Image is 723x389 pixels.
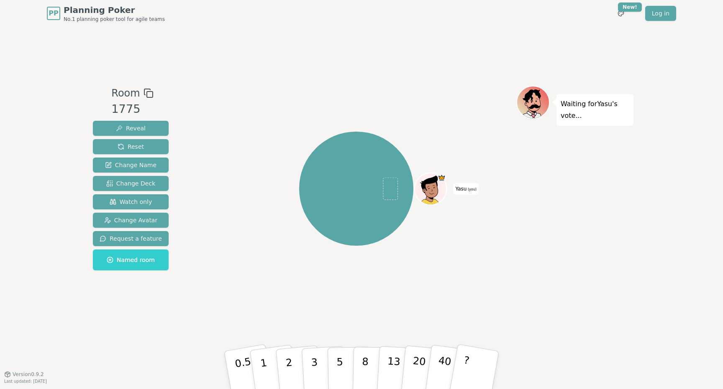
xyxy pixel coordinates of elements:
span: Click to change your name [453,183,478,195]
span: Last updated: [DATE] [4,379,47,384]
button: Reveal [93,121,169,136]
button: Click to change your avatar [416,174,446,204]
button: Reset [93,139,169,154]
span: Change Deck [106,179,155,188]
span: Reveal [116,124,146,132]
a: Log in [645,6,676,21]
span: Watch only [110,198,152,206]
button: New! [613,6,628,21]
span: Version 0.9.2 [13,371,44,378]
button: Change Avatar [93,213,169,228]
button: Watch only [93,194,169,209]
button: Version0.9.2 [4,371,44,378]
button: Request a feature [93,231,169,246]
div: 1775 [111,101,153,118]
span: Yasu is the host [438,174,446,182]
button: Change Name [93,158,169,173]
a: PPPlanning PokerNo.1 planning poker tool for agile teams [47,4,165,23]
button: Change Deck [93,176,169,191]
span: Named room [107,256,155,264]
span: Reset [118,142,144,151]
div: New! [618,3,642,12]
p: Waiting for Yasu 's vote... [561,98,629,122]
span: PP [49,8,58,18]
span: Planning Poker [64,4,165,16]
span: (you) [467,188,477,191]
span: Room [111,86,140,101]
span: Change Avatar [104,216,158,224]
span: Change Name [105,161,156,169]
button: Named room [93,249,169,270]
span: No.1 planning poker tool for agile teams [64,16,165,23]
span: Request a feature [100,234,162,243]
